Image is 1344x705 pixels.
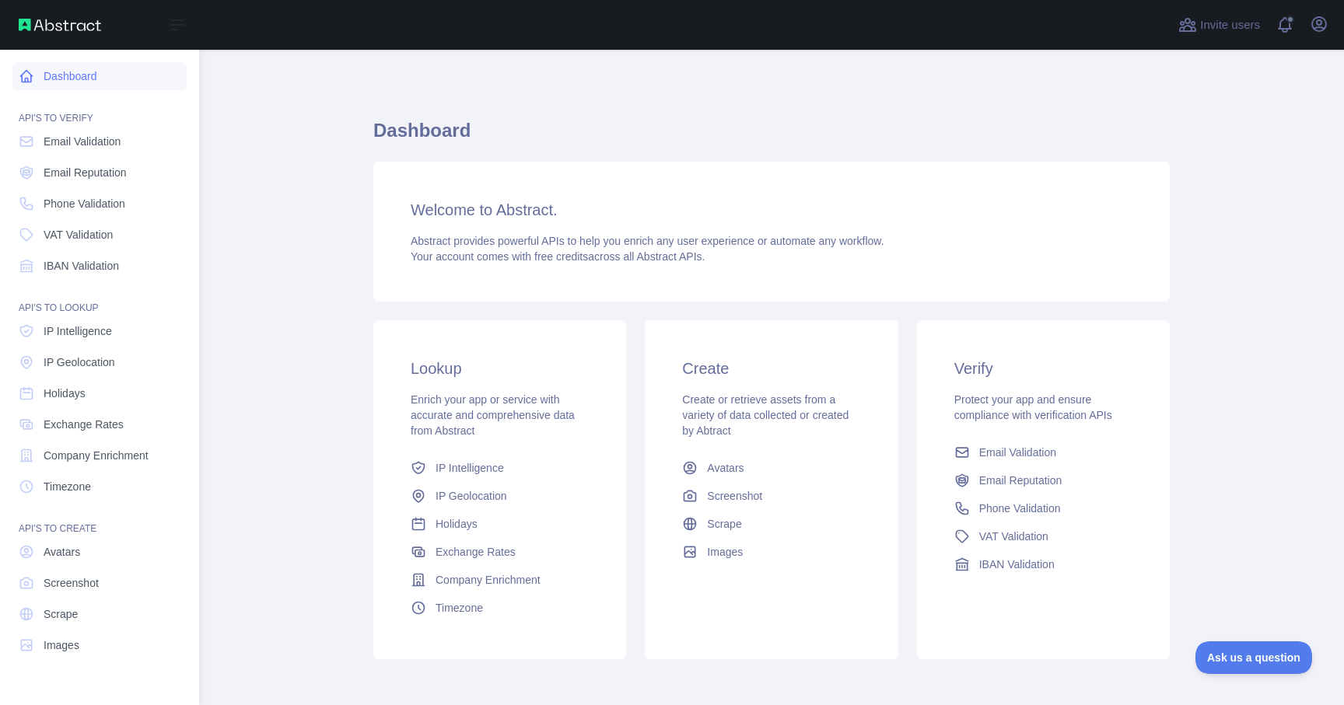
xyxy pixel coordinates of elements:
[44,479,91,494] span: Timezone
[12,62,187,90] a: Dashboard
[979,557,1055,572] span: IBAN Validation
[707,488,762,504] span: Screenshot
[44,354,115,370] span: IP Geolocation
[12,348,187,376] a: IP Geolocation
[44,606,78,622] span: Scrape
[12,317,187,345] a: IP Intelligence
[436,572,541,588] span: Company Enrichment
[12,379,187,407] a: Holidays
[12,252,187,280] a: IBAN Validation
[44,544,80,560] span: Avatars
[44,448,149,463] span: Company Enrichment
[44,165,127,180] span: Email Reputation
[404,594,595,622] a: Timezone
[44,575,99,591] span: Screenshot
[979,445,1056,460] span: Email Validation
[12,159,187,187] a: Email Reputation
[12,190,187,218] a: Phone Validation
[404,482,595,510] a: IP Geolocation
[948,438,1139,466] a: Email Validation
[12,631,187,659] a: Images
[948,550,1139,578] a: IBAN Validation
[676,538,866,566] a: Images
[12,504,187,535] div: API'S TO CREATE
[676,510,866,538] a: Scrape
[44,134,121,149] span: Email Validation
[1200,16,1260,34] span: Invite users
[948,494,1139,522] a: Phone Validation
[411,393,575,437] span: Enrich your app or service with accurate and comprehensive data from Abstract
[411,250,705,263] span: Your account comes with across all Abstract APIs.
[954,393,1112,421] span: Protect your app and ensure compliance with verification APIs
[534,250,588,263] span: free credits
[12,569,187,597] a: Screenshot
[12,538,187,566] a: Avatars
[411,358,589,379] h3: Lookup
[44,417,124,432] span: Exchange Rates
[682,393,849,437] span: Create or retrieve assets from a variety of data collected or created by Abtract
[676,482,866,510] a: Screenshot
[411,199,1132,221] h3: Welcome to Abstract.
[954,358,1132,379] h3: Verify
[12,441,187,469] a: Company Enrichment
[12,127,187,155] a: Email Validation
[979,529,1048,544] span: VAT Validation
[44,196,125,211] span: Phone Validation
[707,516,741,532] span: Scrape
[404,566,595,594] a: Company Enrichment
[436,460,504,476] span: IP Intelligence
[12,410,187,438] a: Exchange Rates
[12,221,187,249] a: VAT Validation
[979,473,1062,488] span: Email Reputation
[1195,641,1313,674] iframe: Toggle Customer Support
[44,258,119,274] span: IBAN Validation
[404,510,595,538] a: Holidays
[404,538,595,566] a: Exchange Rates
[707,460,744,476] span: Avatars
[948,522,1139,550] a: VAT Validation
[436,516,478,532] span: Holidays
[12,473,187,501] a: Timezone
[12,93,187,124] div: API'S TO VERIFY
[44,323,112,339] span: IP Intelligence
[707,544,743,560] span: Images
[19,19,101,31] img: Abstract API
[682,358,860,379] h3: Create
[44,386,86,401] span: Holidays
[948,466,1139,494] a: Email Reputation
[404,454,595,482] a: IP Intelligence
[12,600,187,628] a: Scrape
[436,488,507,504] span: IP Geolocation
[436,544,516,560] span: Exchange Rates
[979,501,1061,516] span: Phone Validation
[676,454,866,482] a: Avatars
[12,283,187,314] div: API'S TO LOOKUP
[44,637,79,653] span: Images
[1175,12,1263,37] button: Invite users
[44,227,113,243] span: VAT Validation
[373,118,1170,155] h1: Dashboard
[411,235,884,247] span: Abstract provides powerful APIs to help you enrich any user experience or automate any workflow.
[436,600,483,616] span: Timezone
